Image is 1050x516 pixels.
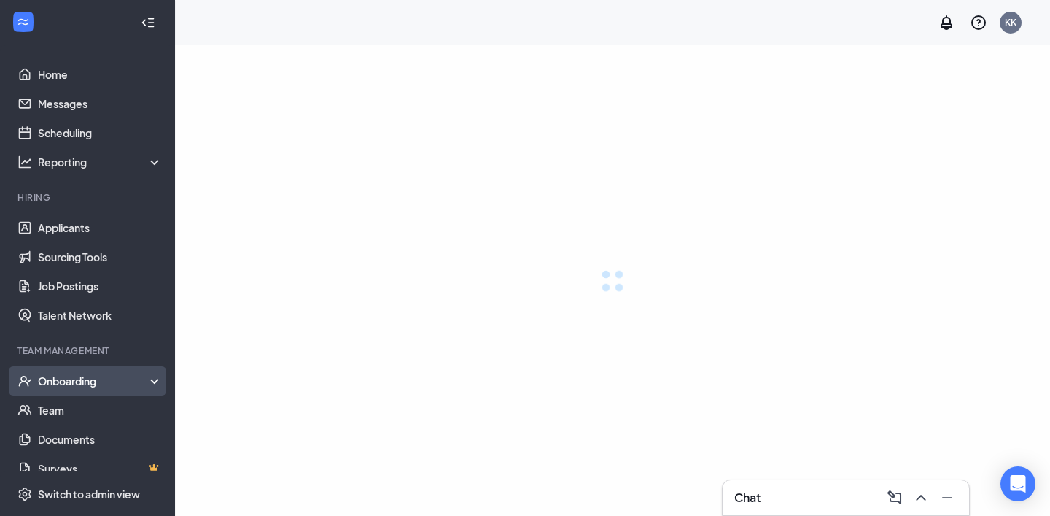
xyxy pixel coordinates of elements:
[38,301,163,330] a: Talent Network
[17,155,32,169] svg: Analysis
[17,487,32,501] svg: Settings
[934,486,957,509] button: Minimize
[734,490,761,506] h3: Chat
[38,425,163,454] a: Documents
[38,454,163,483] a: SurveysCrown
[38,213,163,242] a: Applicants
[17,374,32,388] svg: UserCheck
[908,486,931,509] button: ChevronUp
[882,486,905,509] button: ComposeMessage
[1000,466,1035,501] div: Open Intercom Messenger
[38,487,140,501] div: Switch to admin view
[938,489,956,507] svg: Minimize
[938,14,955,31] svg: Notifications
[38,374,163,388] div: Onboarding
[38,396,163,425] a: Team
[886,489,903,507] svg: ComposeMessage
[38,89,163,118] a: Messages
[38,242,163,272] a: Sourcing Tools
[38,155,163,169] div: Reporting
[912,489,930,507] svg: ChevronUp
[38,118,163,147] a: Scheduling
[141,15,155,30] svg: Collapse
[17,191,160,204] div: Hiring
[16,15,31,29] svg: WorkstreamLogo
[38,272,163,301] a: Job Postings
[1005,16,1016,28] div: KK
[38,60,163,89] a: Home
[17,344,160,357] div: Team Management
[970,14,987,31] svg: QuestionInfo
